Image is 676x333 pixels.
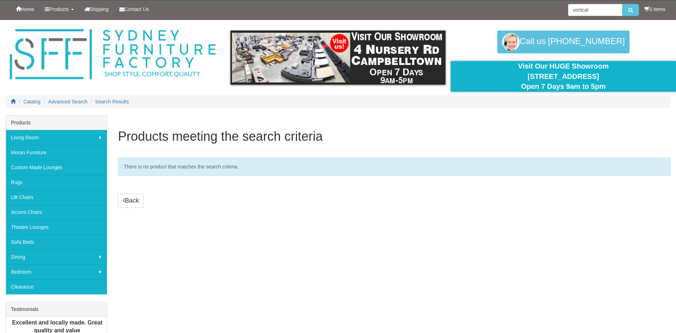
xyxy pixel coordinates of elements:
[6,145,107,160] a: Moran Furniture
[49,6,69,12] span: Products
[23,99,40,104] a: Catalog
[118,194,144,208] a: Back
[6,190,107,205] a: Lift Chairs
[118,157,671,176] div: There is no product that matches the search criteria.
[6,302,107,317] div: Testimonials
[6,205,107,220] a: Accent Chairs
[6,249,107,264] a: Dining
[6,264,107,279] a: Bedroom
[6,175,107,190] a: Rugs
[114,0,154,18] a: Contact Us
[6,116,107,130] div: Products
[456,61,671,92] div: Visit Our HUGE Showroom [STREET_ADDRESS] Open 7 Days 9am to 5pm
[6,27,219,82] img: Sydney Furniture Factory
[644,6,665,13] li: 0 items
[90,6,109,12] span: Shipping
[21,6,34,12] span: Home
[6,220,107,235] a: Theatre Lounges
[6,235,107,249] a: Sofa Beds
[6,130,107,145] a: Living Room
[11,0,39,18] a: Home
[79,0,114,18] a: Shipping
[95,99,129,104] a: Search Results
[124,6,149,12] span: Contact Us
[6,160,107,175] a: Custom Made Lounges
[231,31,445,85] img: showroom.gif
[39,0,79,18] a: Products
[6,279,107,294] a: Clearance
[568,4,622,16] input: Site search
[118,129,671,144] h1: Products meeting the search criteria
[48,99,88,104] a: Advanced Search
